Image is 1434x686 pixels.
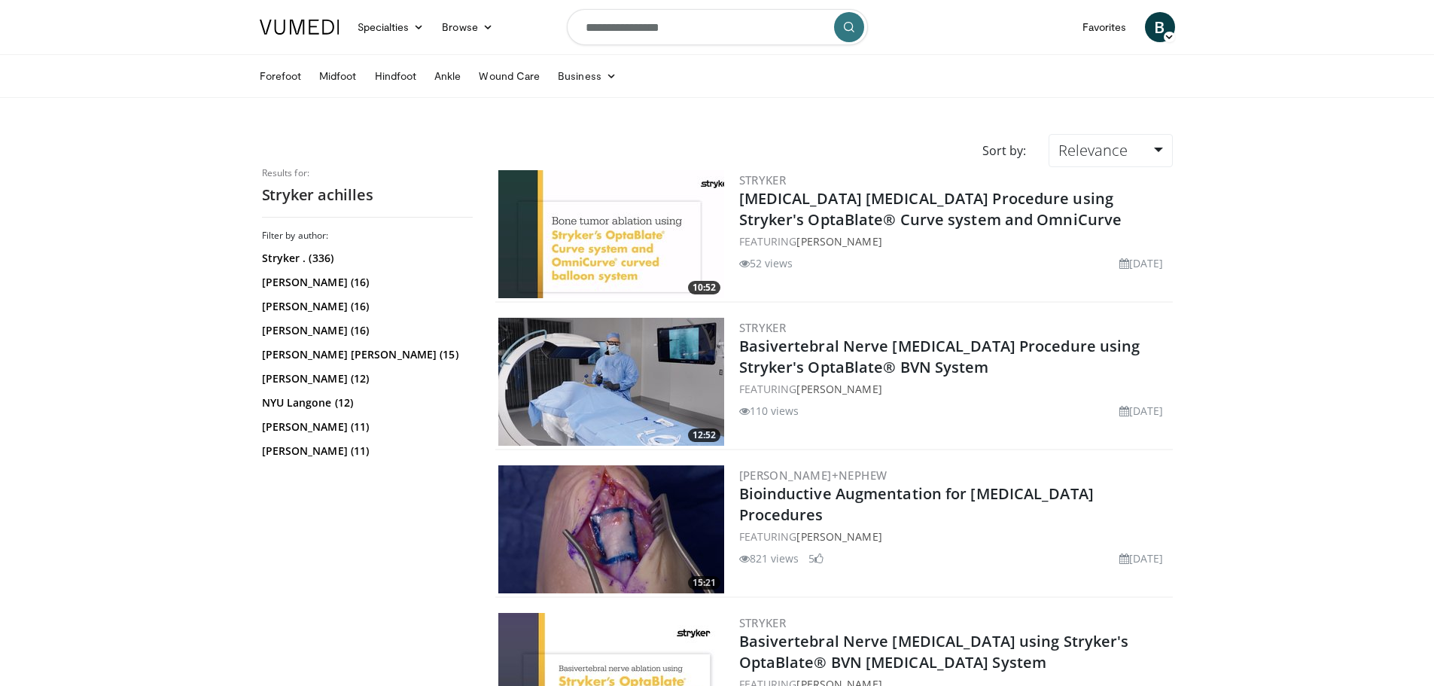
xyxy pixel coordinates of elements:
img: defb5e87-9a59-4e45-9c94-ca0bb38673d3.300x170_q85_crop-smart_upscale.jpg [498,318,724,446]
a: Relevance [1049,134,1172,167]
li: [DATE] [1119,550,1164,566]
img: VuMedi Logo [260,20,339,35]
a: Stryker . (336) [262,251,469,266]
span: 10:52 [688,281,720,294]
div: FEATURING [739,529,1170,544]
div: FEATURING [739,233,1170,249]
a: Stryker [739,615,787,630]
a: 12:52 [498,318,724,446]
a: [PERSON_NAME] [PERSON_NAME] (15) [262,347,469,362]
li: 52 views [739,255,793,271]
span: Relevance [1058,140,1128,160]
h2: Stryker achilles [262,185,473,205]
span: 15:21 [688,576,720,590]
a: Favorites [1073,12,1136,42]
div: FEATURING [739,381,1170,397]
a: [PERSON_NAME] (11) [262,419,469,434]
a: Stryker [739,320,787,335]
a: Bioinductive Augmentation for [MEDICAL_DATA] Procedures [739,483,1094,525]
a: [PERSON_NAME] [796,382,881,396]
a: [PERSON_NAME] (12) [262,371,469,386]
a: 15:21 [498,465,724,593]
div: Sort by: [971,134,1037,167]
a: [PERSON_NAME] (16) [262,275,469,290]
a: Business [549,61,626,91]
img: b4be2b94-9e72-4ff9-8444-77bc87440b2f.300x170_q85_crop-smart_upscale.jpg [498,465,724,593]
a: Forefoot [251,61,311,91]
p: Results for: [262,167,473,179]
a: NYU Langone (12) [262,395,469,410]
a: Browse [433,12,502,42]
li: [DATE] [1119,255,1164,271]
img: 0f0d9d51-420c-42d6-ac87-8f76a25ca2f4.300x170_q85_crop-smart_upscale.jpg [498,170,724,298]
a: Basivertebral Nerve [MEDICAL_DATA] using Stryker's OptaBlate® BVN [MEDICAL_DATA] System [739,631,1129,672]
span: 12:52 [688,428,720,442]
li: [DATE] [1119,403,1164,419]
a: Ankle [425,61,470,91]
li: 5 [808,550,824,566]
a: [PERSON_NAME] [796,234,881,248]
input: Search topics, interventions [567,9,868,45]
li: 110 views [739,403,799,419]
a: Basivertebral Nerve [MEDICAL_DATA] Procedure using Stryker's OptaBlate® BVN System [739,336,1140,377]
a: [PERSON_NAME] (11) [262,444,469,459]
li: 821 views [739,550,799,566]
a: Wound Care [470,61,549,91]
a: Specialties [349,12,434,42]
a: 10:52 [498,170,724,298]
h3: Filter by author: [262,230,473,242]
a: Hindfoot [366,61,426,91]
a: [PERSON_NAME] [796,529,881,544]
a: Stryker [739,172,787,188]
a: B [1145,12,1175,42]
a: [MEDICAL_DATA] [MEDICAL_DATA] Procedure using Stryker's OptaBlate® Curve system and OmniCurve [739,188,1122,230]
a: [PERSON_NAME] (16) [262,299,469,314]
a: [PERSON_NAME] (16) [262,323,469,338]
a: [PERSON_NAME]+Nephew [739,468,887,483]
a: Midfoot [310,61,366,91]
